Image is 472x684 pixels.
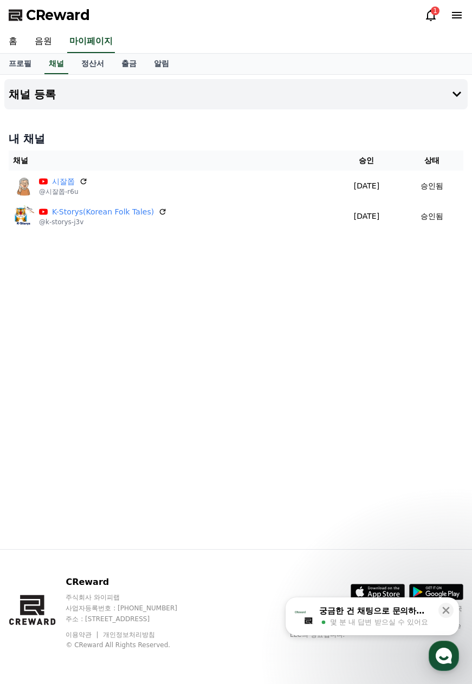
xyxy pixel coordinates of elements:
p: @k-storys-j3v [39,218,167,226]
th: 채널 [9,151,332,171]
span: CReward [26,6,90,24]
p: CReward [66,576,198,589]
a: 정산서 [73,54,113,74]
a: 출금 [113,54,145,74]
p: 승인됨 [421,211,443,222]
a: 채널 [44,54,68,74]
a: K-Storys(Korean Folk Tales) [52,206,154,218]
a: 알림 [145,54,178,74]
a: 마이페이지 [67,30,115,53]
p: 주식회사 와이피랩 [66,593,198,602]
a: 시잘쫍 [52,176,75,187]
a: CReward [9,6,90,24]
a: 1 [424,9,437,22]
p: @시잘쫍-r6u [39,187,88,196]
p: 사업자등록번호 : [PHONE_NUMBER] [66,604,198,613]
a: 개인정보처리방침 [103,631,155,639]
p: 승인됨 [421,180,443,192]
p: 주소 : [STREET_ADDRESS] [66,615,198,623]
h4: 채널 등록 [9,88,56,100]
a: 이용약관 [66,631,100,639]
img: 시잘쫍 [13,175,35,197]
p: [DATE] [337,180,396,192]
p: © CReward All Rights Reserved. [66,641,198,649]
a: 음원 [26,30,61,53]
p: [DATE] [337,211,396,222]
img: K-Storys(Korean Folk Tales) [13,205,35,227]
th: 승인 [332,151,400,171]
button: 채널 등록 [4,79,468,109]
th: 상태 [401,151,463,171]
h4: 내 채널 [9,131,463,146]
div: 1 [431,6,439,15]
